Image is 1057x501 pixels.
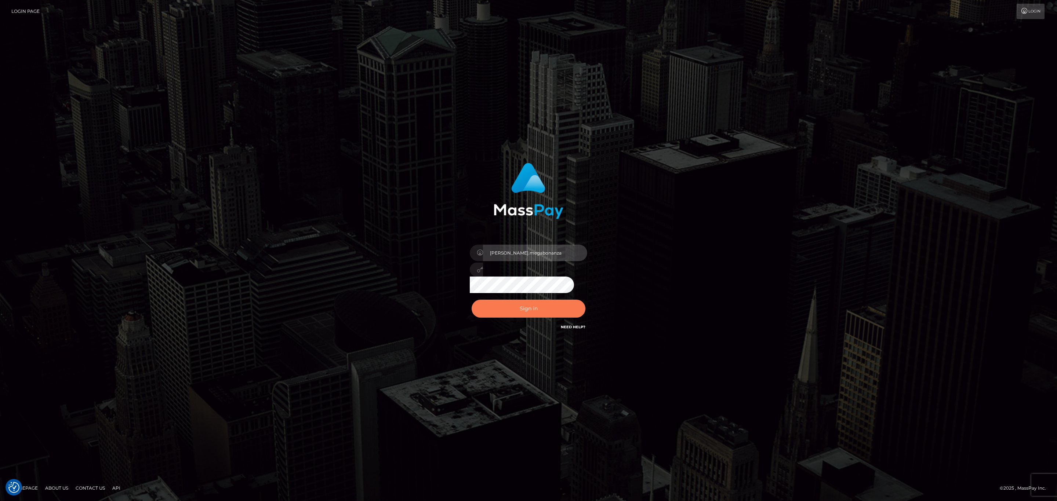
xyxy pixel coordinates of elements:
a: API [109,482,123,494]
button: Sign in [472,300,585,318]
a: Login [1017,4,1045,19]
a: Contact Us [73,482,108,494]
input: Username... [483,245,587,261]
a: About Us [42,482,71,494]
div: © 2025 , MassPay Inc. [1000,484,1051,492]
button: Consent Preferences [8,482,19,493]
a: Need Help? [561,325,585,329]
img: MassPay Login [494,163,563,219]
a: Login Page [11,4,40,19]
img: Revisit consent button [8,482,19,493]
a: Homepage [8,482,41,494]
